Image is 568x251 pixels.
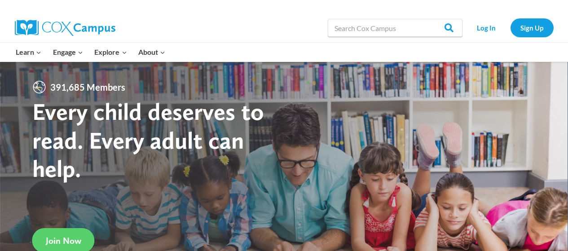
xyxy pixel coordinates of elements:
span: Engage [53,46,83,58]
a: Log In [467,18,506,37]
img: Cox Campus [15,20,115,36]
span: 391,685 Members [47,80,129,94]
span: Join Now [46,235,81,246]
nav: Primary Navigation [10,43,171,62]
input: Search Cox Campus [328,19,462,37]
span: About [138,46,165,58]
span: Learn [16,46,41,58]
a: Sign Up [511,18,554,37]
span: Explore [94,46,127,58]
strong: Every child deserves to read. Every adult can help. [32,97,264,183]
nav: Secondary Navigation [467,18,554,37]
